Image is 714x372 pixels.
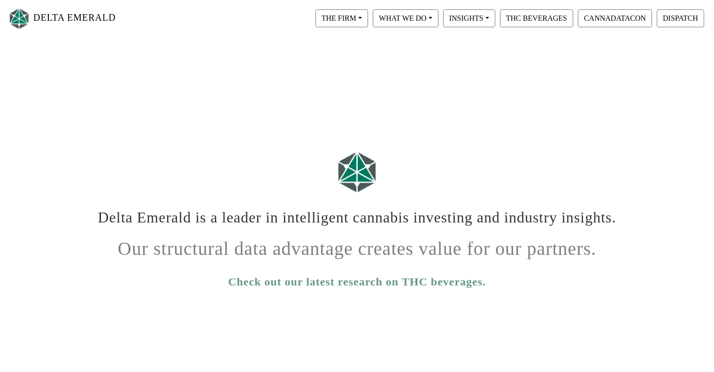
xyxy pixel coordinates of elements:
[8,4,116,33] a: DELTA EMERALD
[334,147,381,197] img: Logo
[576,14,654,22] a: CANNADATACON
[228,273,486,290] a: Check out our latest research on THC beverages.
[443,9,495,27] button: INSIGHTS
[373,9,438,27] button: WHAT WE DO
[97,201,618,226] h1: Delta Emerald is a leader in intelligent cannabis investing and industry insights.
[97,230,618,260] h1: Our structural data advantage creates value for our partners.
[8,6,31,31] img: Logo
[657,9,704,27] button: DISPATCH
[315,9,368,27] button: THE FIRM
[498,14,576,22] a: THC BEVERAGES
[578,9,652,27] button: CANNADATACON
[654,14,706,22] a: DISPATCH
[500,9,573,27] button: THC BEVERAGES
